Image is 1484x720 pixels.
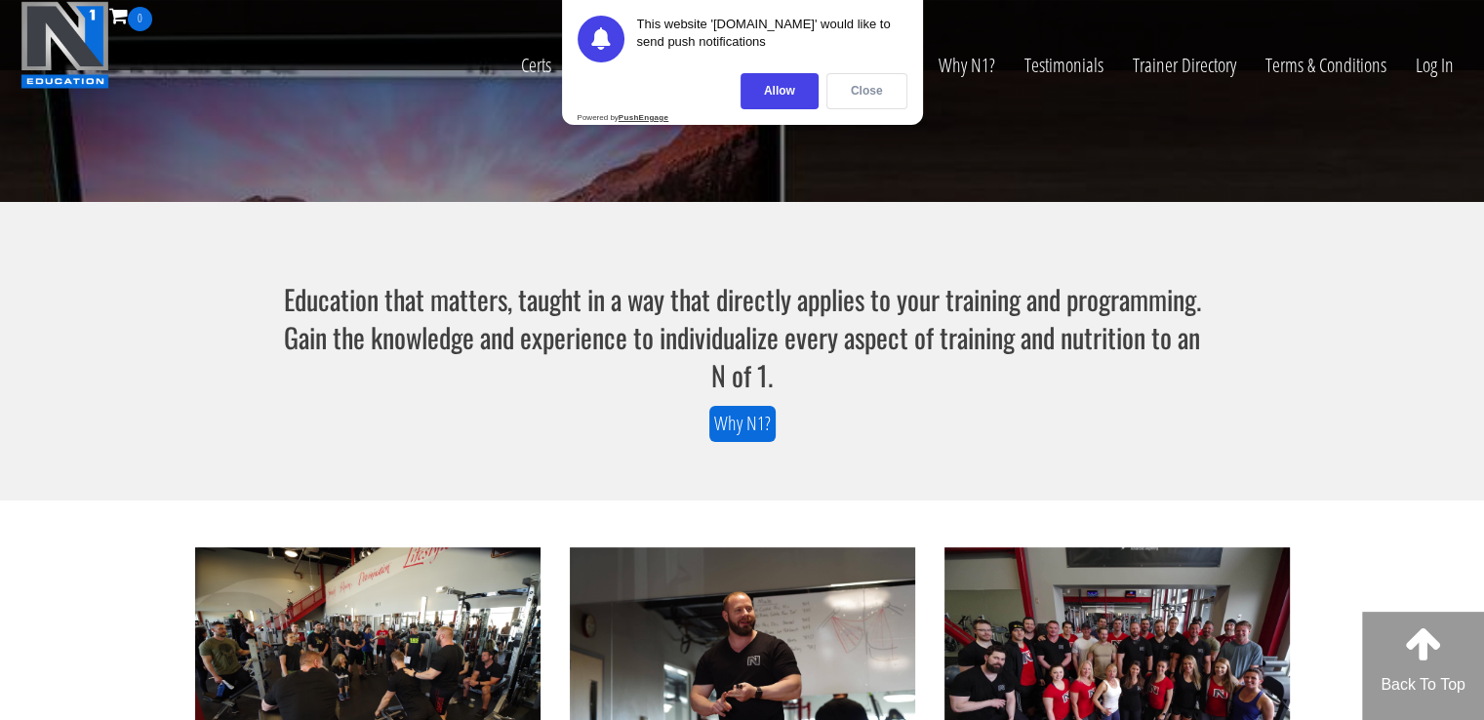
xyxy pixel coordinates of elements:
div: Powered by [578,113,669,122]
a: Trainer Directory [1118,31,1251,100]
a: 0 [109,2,152,28]
div: This website '[DOMAIN_NAME]' would like to send push notifications [637,16,907,62]
a: Why N1? [924,31,1010,100]
a: Certs [506,31,566,100]
div: Allow [741,73,819,109]
a: Terms & Conditions [1251,31,1401,100]
a: Why N1? [709,406,776,442]
h3: Education that matters, taught in a way that directly applies to your training and programming. G... [278,280,1207,395]
div: Close [826,73,907,109]
a: Log In [1401,31,1468,100]
span: 0 [128,7,152,31]
a: Testimonials [1010,31,1118,100]
strong: PushEngage [619,113,668,122]
p: Back To Top [1362,673,1484,697]
img: n1-education [20,1,109,89]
